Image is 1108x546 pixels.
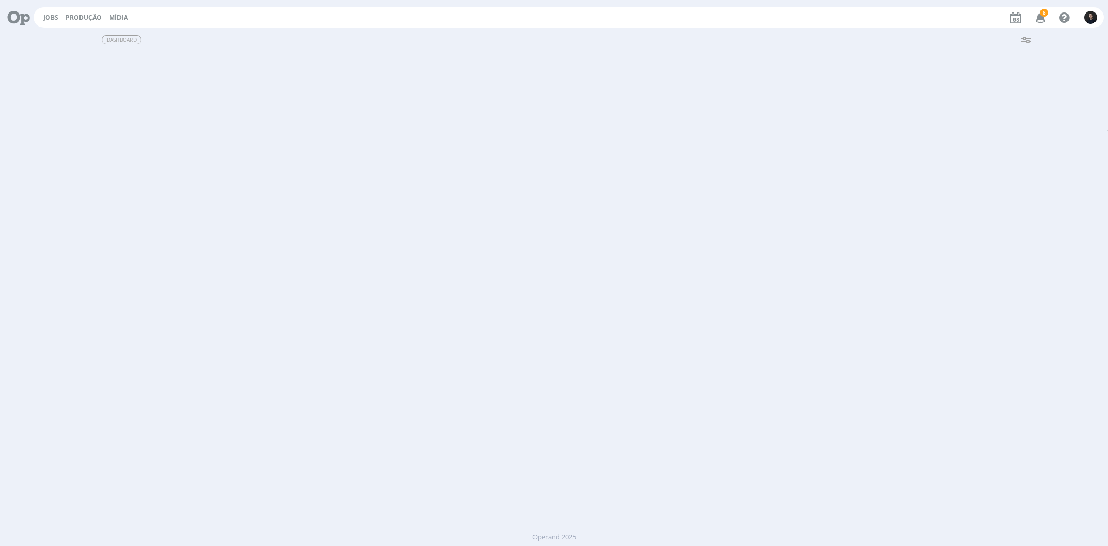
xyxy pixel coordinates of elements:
[1029,8,1050,27] button: 8
[40,14,61,22] button: Jobs
[1040,9,1048,17] span: 8
[1084,11,1097,24] img: C
[102,35,141,44] span: Dashboard
[62,14,105,22] button: Produção
[43,13,58,22] a: Jobs
[1084,8,1098,27] button: C
[109,13,128,22] a: Mídia
[65,13,102,22] a: Produção
[106,14,131,22] button: Mídia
